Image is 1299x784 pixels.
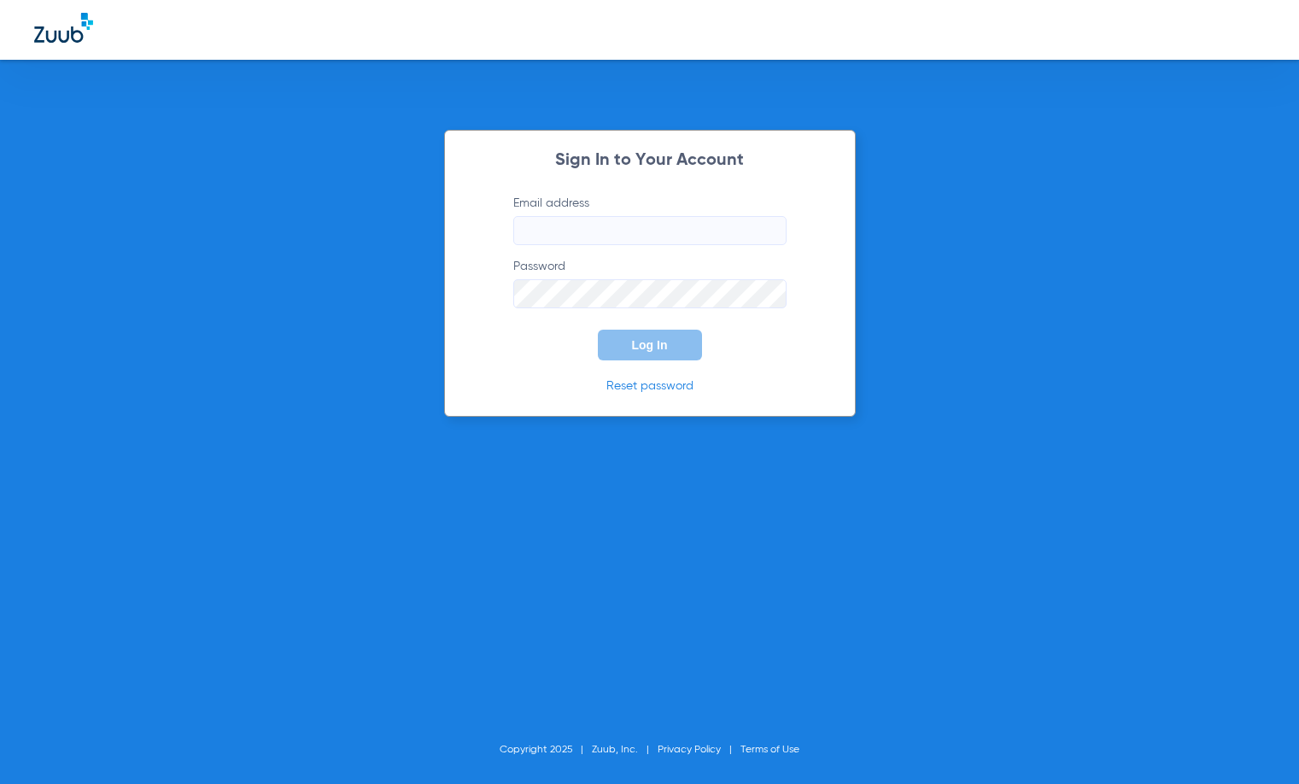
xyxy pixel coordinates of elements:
label: Password [513,258,787,308]
a: Privacy Policy [658,745,721,755]
label: Email address [513,195,787,245]
input: Email address [513,216,787,245]
a: Terms of Use [740,745,799,755]
span: Log In [632,338,668,352]
button: Log In [598,330,702,360]
li: Zuub, Inc. [592,741,658,758]
input: Password [513,279,787,308]
h2: Sign In to Your Account [488,152,812,169]
img: Zuub Logo [34,13,93,43]
a: Reset password [606,380,693,392]
li: Copyright 2025 [500,741,592,758]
